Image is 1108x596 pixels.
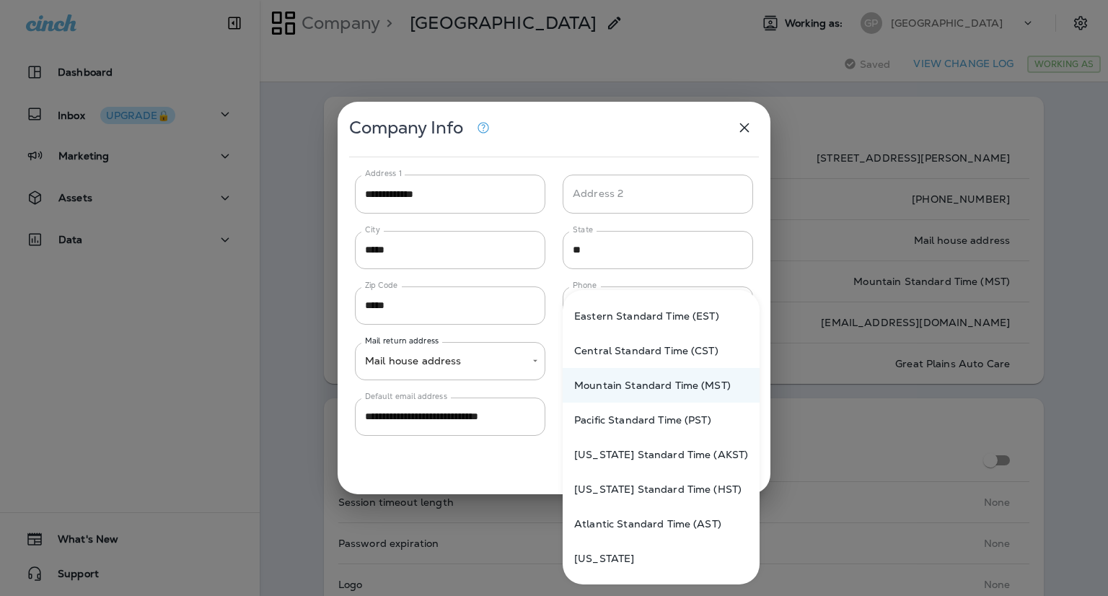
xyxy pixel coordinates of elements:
li: Eastern Standard Time (EST) [563,299,760,333]
li: Atlantic Standard Time (AST) [563,507,760,541]
li: Mountain Standard Time (MST) [563,368,760,403]
li: [US_STATE] Standard Time (HST) [563,472,760,507]
li: Central Standard Time (CST) [563,333,760,368]
li: Pacific Standard Time (PST) [563,403,760,437]
li: [US_STATE] Standard Time (AKST) [563,437,760,472]
li: [US_STATE] [563,541,760,576]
